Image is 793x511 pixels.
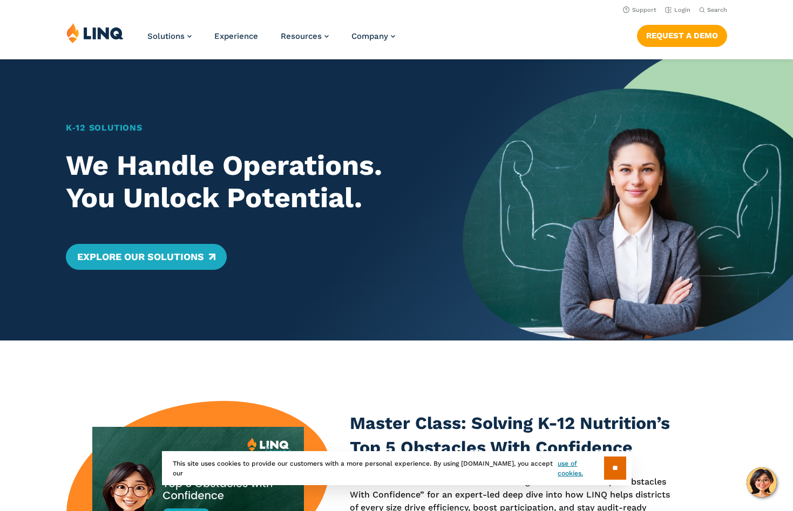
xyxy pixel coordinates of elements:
[558,459,604,478] a: use of cookies.
[351,31,388,41] span: Company
[281,31,322,41] span: Resources
[147,31,185,41] span: Solutions
[637,23,727,46] nav: Button Navigation
[281,31,329,41] a: Resources
[214,31,258,41] a: Experience
[350,411,670,460] h3: Master Class: Solving K-12 Nutrition’s Top 5 Obstacles With Confidence
[351,31,395,41] a: Company
[463,59,793,340] img: Home Banner
[747,467,777,498] button: Hello, have a question? Let’s chat.
[147,23,395,58] nav: Primary Navigation
[707,6,727,13] span: Search
[66,244,226,270] a: Explore Our Solutions
[162,451,632,485] div: This site uses cookies to provide our customers with a more personal experience. By using [DOMAIN...
[665,6,690,13] a: Login
[637,25,727,46] a: Request a Demo
[147,31,192,41] a: Solutions
[623,6,656,13] a: Support
[66,23,124,43] img: LINQ | K‑12 Software
[66,149,430,214] h2: We Handle Operations. You Unlock Potential.
[699,6,727,14] button: Open Search Bar
[66,121,430,134] h1: K‑12 Solutions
